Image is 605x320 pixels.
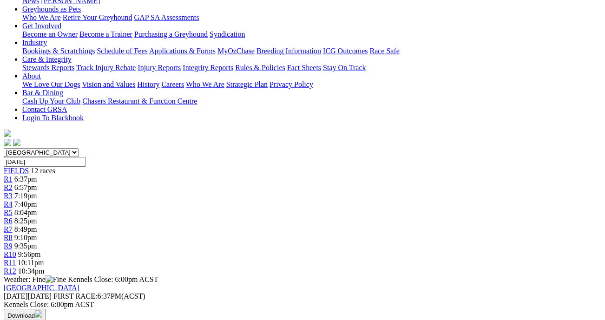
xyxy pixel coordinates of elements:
span: [DATE] [4,292,28,300]
a: Applications & Forms [149,47,216,55]
a: Contact GRSA [22,105,67,113]
a: Injury Reports [138,64,181,72]
a: Track Injury Rebate [76,64,136,72]
span: 9:10pm [14,234,37,242]
div: Kennels Close: 6:00pm ACST [4,300,601,309]
a: GAP SA Assessments [134,13,199,21]
a: Integrity Reports [183,64,233,72]
a: Bookings & Scratchings [22,47,95,55]
a: MyOzChase [217,47,255,55]
span: FIRST RACE: [53,292,97,300]
span: 7:40pm [14,200,37,208]
div: Care & Integrity [22,64,601,72]
a: R3 [4,192,13,200]
div: Bar & Dining [22,97,601,105]
a: Become an Owner [22,30,78,38]
a: Cash Up Your Club [22,97,80,105]
a: ICG Outcomes [323,47,368,55]
a: Purchasing a Greyhound [134,30,208,38]
a: R6 [4,217,13,225]
input: Select date [4,157,86,167]
a: Who We Are [22,13,61,21]
a: R4 [4,200,13,208]
a: Greyhounds as Pets [22,5,81,13]
span: 9:35pm [14,242,37,250]
a: R2 [4,183,13,191]
img: facebook.svg [4,139,11,146]
a: Care & Integrity [22,55,72,63]
a: R10 [4,250,16,258]
span: 12 races [31,167,55,175]
a: R1 [4,175,13,183]
span: 6:57pm [14,183,37,191]
a: Fact Sheets [287,64,321,72]
a: Syndication [210,30,245,38]
a: Breeding Information [256,47,321,55]
a: R9 [4,242,13,250]
a: We Love Our Dogs [22,80,80,88]
a: R5 [4,209,13,216]
div: About [22,80,601,89]
img: Fine [46,275,66,284]
span: 6:37PM(ACST) [53,292,145,300]
span: Kennels Close: 6:00pm ACST [68,275,158,283]
a: Login To Blackbook [22,114,84,122]
a: Become a Trainer [79,30,132,38]
span: 8:04pm [14,209,37,216]
img: twitter.svg [13,139,20,146]
div: Get Involved [22,30,601,39]
a: FIELDS [4,167,29,175]
a: Stewards Reports [22,64,74,72]
span: 7:19pm [14,192,37,200]
a: Retire Your Greyhound [63,13,132,21]
a: Industry [22,39,47,46]
span: 9:56pm [18,250,41,258]
a: Race Safe [369,47,399,55]
span: [DATE] [4,292,52,300]
a: Stay On Track [323,64,366,72]
span: 8:25pm [14,217,37,225]
a: R11 [4,259,16,267]
img: download.svg [35,310,42,318]
a: Privacy Policy [270,80,313,88]
a: History [137,80,159,88]
span: 10:11pm [18,259,44,267]
a: Bar & Dining [22,89,63,97]
a: Careers [161,80,184,88]
a: [GEOGRAPHIC_DATA] [4,284,79,292]
a: About [22,72,41,80]
a: Who We Are [186,80,224,88]
span: 6:37pm [14,175,37,183]
div: Industry [22,47,601,55]
a: Rules & Policies [235,64,285,72]
a: Get Involved [22,22,61,30]
img: logo-grsa-white.png [4,130,11,137]
a: Vision and Values [82,80,135,88]
a: R12 [4,267,16,275]
a: Strategic Plan [226,80,268,88]
span: 10:34pm [18,267,45,275]
span: 8:49pm [14,225,37,233]
div: Greyhounds as Pets [22,13,601,22]
a: Schedule of Fees [97,47,147,55]
a: Chasers Restaurant & Function Centre [82,97,197,105]
span: Weather: Fine [4,275,68,283]
a: R7 [4,225,13,233]
a: R8 [4,234,13,242]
